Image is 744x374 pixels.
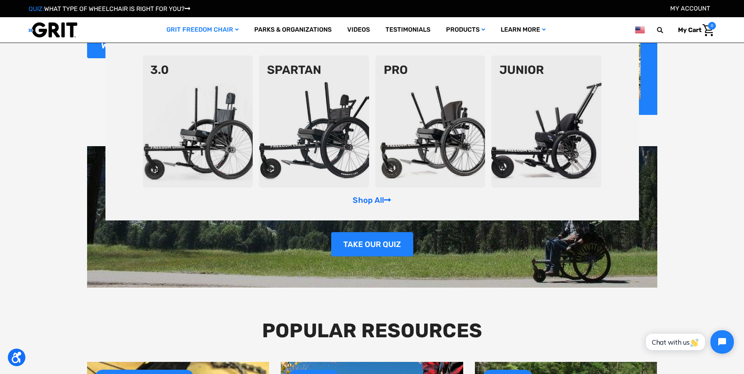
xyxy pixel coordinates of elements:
a: Shop All [353,195,391,205]
a: GRIT Freedom Chair [159,17,246,43]
a: Learn More [493,17,553,43]
img: 3point0.png [143,55,253,188]
a: TAKE OUR QUIZ [331,232,413,256]
img: us.png [635,25,644,35]
h2: WHAT TYPE OF WHEELCHAIR IS RIGHT FOR YOU [87,177,657,201]
span: 0 [708,22,716,30]
iframe: Tidio Chat [637,324,740,360]
img: junior-chair.png [491,55,601,188]
a: Account [670,5,710,12]
a: Parks & Organizations [246,17,339,43]
p: Wondering if our outdoor all terrain wheelchair is right for you? Answers a few questions and we'... [87,209,657,220]
img: Cart [703,24,714,36]
span: Phone Number [131,32,173,39]
a: WATCH VIDEOS [87,33,178,58]
a: Cart with 0 items [672,22,716,38]
img: spartan2.png [259,55,369,188]
a: Videos [339,17,378,43]
a: QUIZ:WHAT TYPE OF WHEELCHAIR IS RIGHT FOR YOU? [29,5,190,13]
img: GRIT All-Terrain Wheelchair and Mobility Equipment [29,22,77,38]
input: Search [660,22,672,38]
a: Products [438,17,493,43]
img: pro-chair.png [375,55,485,188]
a: Testimonials [378,17,438,43]
span: My Cart [678,26,701,34]
span: QUIZ: [29,5,44,13]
